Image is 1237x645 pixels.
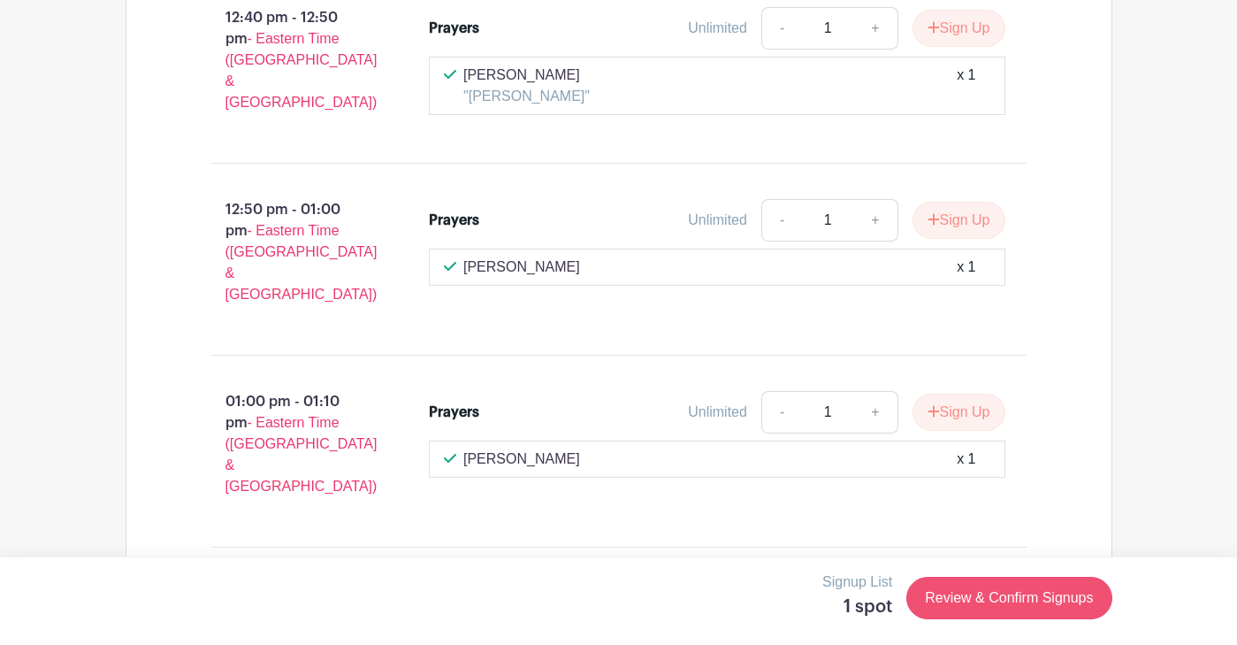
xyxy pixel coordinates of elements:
[429,210,479,231] div: Prayers
[463,257,580,278] p: [PERSON_NAME]
[853,391,897,434] a: +
[761,199,802,242] a: -
[912,202,1005,239] button: Sign Up
[183,192,401,312] p: 12:50 pm - 01:00 pm
[957,449,975,470] div: x 1
[463,86,590,107] p: "[PERSON_NAME]"
[957,65,975,107] div: x 1
[463,65,590,86] p: [PERSON_NAME]
[183,384,401,504] p: 01:00 pm - 01:10 pm
[906,577,1111,619] a: Review & Confirm Signups
[822,596,892,618] h5: 1 spot
[429,18,479,39] div: Prayers
[688,18,747,39] div: Unlimited
[688,402,747,423] div: Unlimited
[429,402,479,423] div: Prayers
[853,7,897,50] a: +
[853,199,897,242] a: +
[957,257,975,278] div: x 1
[225,223,378,302] span: - Eastern Time ([GEOGRAPHIC_DATA] & [GEOGRAPHIC_DATA])
[822,572,892,593] p: Signup List
[688,210,747,231] div: Unlimited
[463,449,580,470] p: [PERSON_NAME]
[912,10,1005,47] button: Sign Up
[761,391,802,434] a: -
[225,415,378,494] span: - Eastern Time ([GEOGRAPHIC_DATA] & [GEOGRAPHIC_DATA])
[912,394,1005,431] button: Sign Up
[225,31,378,110] span: - Eastern Time ([GEOGRAPHIC_DATA] & [GEOGRAPHIC_DATA])
[761,7,802,50] a: -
